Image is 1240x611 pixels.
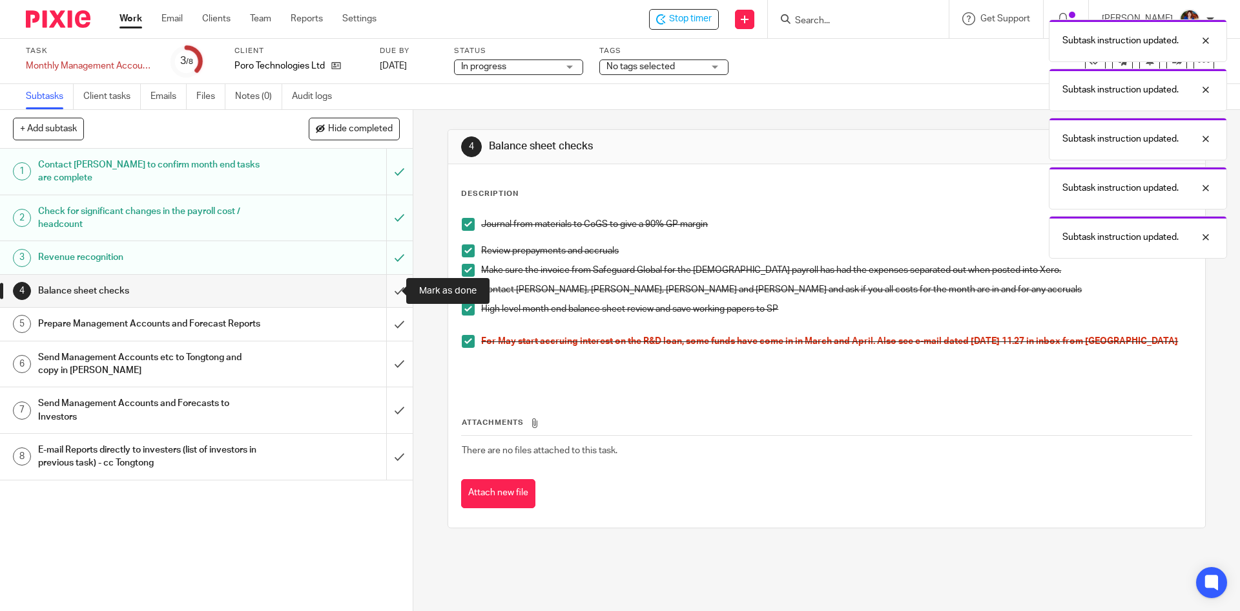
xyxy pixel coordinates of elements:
small: /8 [186,58,193,65]
span: For May start accruing interest on the R&D loan, some funds have come in in March and April. Also... [481,337,1178,346]
div: Monthly Management Accounts - Poro [26,59,155,72]
a: Clients [202,12,231,25]
img: Pixie [26,10,90,28]
a: Emails [150,84,187,109]
h1: E-mail Reports directly to investers (list of investors in previous task) - cc Tongtong [38,440,262,473]
p: Subtask instruction updated. [1062,83,1179,96]
h1: Balance sheet checks [489,140,854,153]
label: Due by [380,46,438,56]
p: Make sure the invoice from Safeguard Global for the [DEMOGRAPHIC_DATA] payroll has had the expens... [481,264,1191,277]
div: 4 [13,282,31,300]
h1: Prepare Management Accounts and Forecast Reports [38,314,262,334]
p: Review prepayments and accruals [481,244,1191,257]
label: Client [234,46,364,56]
div: 4 [461,136,482,157]
p: High level month end balance sheet review and save working papers to SP [481,303,1191,316]
div: 7 [13,402,31,420]
p: Subtask instruction updated. [1062,231,1179,244]
label: Status [454,46,583,56]
span: [DATE] [380,61,407,70]
p: Journal from materials to CoGS to give a 90% GP margin [481,218,1191,231]
h1: Check for significant changes in the payroll cost / headcount [38,202,262,235]
button: Hide completed [309,118,400,140]
h1: Contact [PERSON_NAME] to confirm month end tasks are complete [38,155,262,188]
h1: Send Management Accounts etc to Tongtong and copy in [PERSON_NAME] [38,348,262,381]
a: Subtasks [26,84,74,109]
div: Poro Technologies Ltd - Monthly Management Accounts - Poro [649,9,719,30]
div: 5 [13,315,31,333]
p: Subtask instruction updated. [1062,182,1179,195]
a: Reports [291,12,323,25]
span: No tags selected [606,62,675,71]
a: Files [196,84,225,109]
label: Tags [599,46,728,56]
a: Audit logs [292,84,342,109]
div: 2 [13,209,31,227]
img: Nicole.jpeg [1179,9,1200,30]
p: Description [461,189,519,199]
div: 3 [13,249,31,267]
div: 6 [13,355,31,373]
span: In progress [461,62,506,71]
div: 3 [180,54,193,69]
p: Contact [PERSON_NAME], [PERSON_NAME], [PERSON_NAME] and [PERSON_NAME] and ask if you all costs fo... [481,283,1191,296]
a: Client tasks [83,84,141,109]
h1: Balance sheet checks [38,281,262,301]
a: Team [250,12,271,25]
a: Notes (0) [235,84,282,109]
a: Email [161,12,183,25]
p: Subtask instruction updated. [1062,34,1179,47]
h1: Send Management Accounts and Forecasts to Investors [38,394,262,427]
span: Hide completed [328,124,393,134]
p: Subtask instruction updated. [1062,133,1179,145]
div: 8 [13,447,31,466]
p: Poro Technologies Ltd [234,59,325,72]
label: Task [26,46,155,56]
button: Attach new file [461,479,535,508]
button: + Add subtask [13,118,84,140]
span: There are no files attached to this task. [462,446,617,455]
h1: Revenue recognition [38,248,262,267]
span: Attachments [462,419,524,426]
a: Work [119,12,142,25]
div: 1 [13,162,31,180]
a: Settings [342,12,377,25]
